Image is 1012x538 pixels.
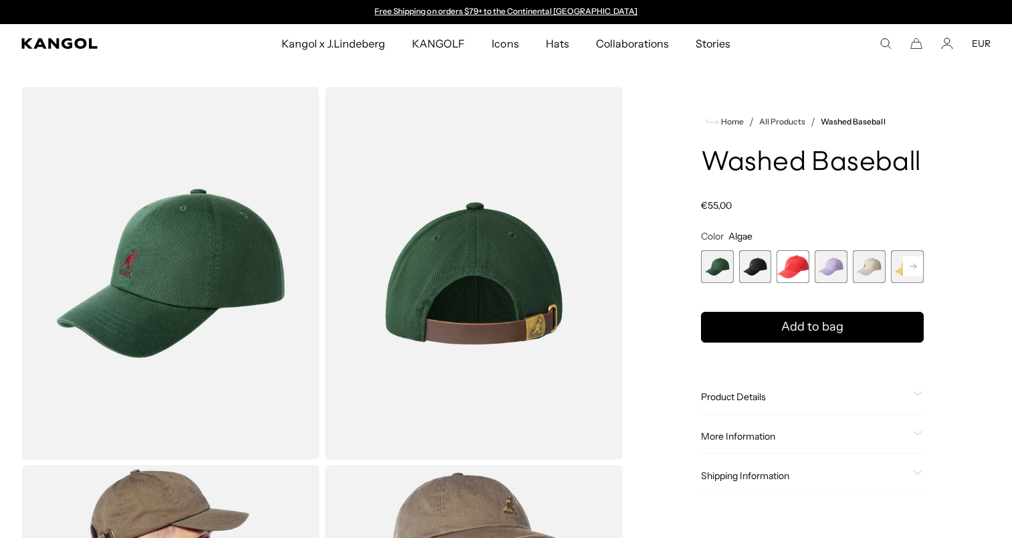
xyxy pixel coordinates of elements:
span: Collaborations [596,24,669,63]
div: 5 of 14 [853,250,886,283]
summary: Search here [880,37,892,50]
a: Collaborations [583,24,682,63]
span: Hats [546,24,569,63]
a: Free Shipping on orders $79+ to the Continental [GEOGRAPHIC_DATA] [375,6,637,16]
span: Add to bag [781,318,843,336]
span: Kangol x J.Lindeberg [282,24,386,63]
a: KANGOLF [399,24,478,63]
span: Algae [728,230,752,242]
button: Cart [910,37,922,50]
div: 1 of 14 [701,250,734,283]
label: Khaki [853,250,886,283]
label: Lemon Sorbet [891,250,924,283]
div: 3 of 14 [777,250,809,283]
div: 4 of 14 [815,250,847,283]
li: / [805,114,815,130]
a: Stories [682,24,744,63]
slideshow-component: Announcement bar [369,7,644,17]
a: Washed Baseball [821,117,885,126]
span: Color [701,230,724,242]
div: 2 of 14 [739,250,772,283]
a: Kangol [21,38,186,49]
label: Cherry Glow [777,250,809,283]
div: Announcement [369,7,644,17]
label: Algae [701,250,734,283]
span: Stories [696,24,730,63]
div: 1 of 2 [369,7,644,17]
span: Product Details [701,391,908,403]
button: EUR [972,37,991,50]
label: Iced Lilac [815,250,847,283]
img: color-algae [325,87,623,460]
button: Add to bag [701,312,924,343]
a: Hats [532,24,583,63]
span: Shipping Information [701,470,908,482]
label: Black [739,250,772,283]
h1: Washed Baseball [701,149,924,178]
span: Icons [492,24,518,63]
nav: breadcrumbs [701,114,924,130]
div: 6 of 14 [891,250,924,283]
a: Icons [478,24,532,63]
span: €55,00 [701,199,732,211]
span: KANGOLF [412,24,465,63]
span: Home [718,117,744,126]
a: All Products [759,117,805,126]
a: Account [941,37,953,50]
li: / [744,114,754,130]
span: More Information [701,430,908,442]
img: color-algae [21,87,320,460]
a: Kangol x J.Lindeberg [268,24,399,63]
a: Home [706,116,744,128]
